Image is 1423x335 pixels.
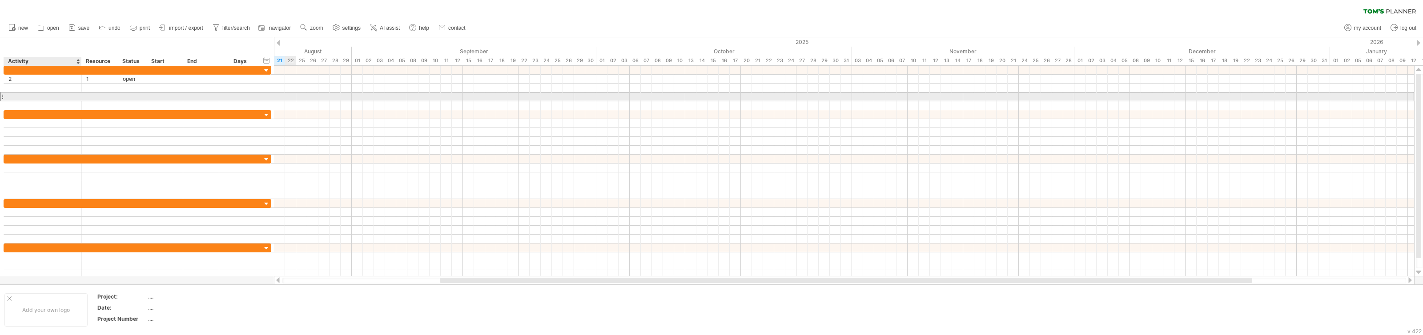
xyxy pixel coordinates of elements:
div: Tuesday, 14 October 2025 [696,56,707,65]
div: October 2025 [596,47,852,56]
div: Friday, 5 September 2025 [396,56,407,65]
div: Thursday, 18 December 2025 [1219,56,1230,65]
div: Tuesday, 16 December 2025 [1197,56,1208,65]
div: Wednesday, 31 December 2025 [1319,56,1330,65]
div: Friday, 28 November 2025 [1063,56,1074,65]
div: Thursday, 2 October 2025 [607,56,619,65]
a: filter/search [210,22,253,34]
div: Wednesday, 19 November 2025 [985,56,997,65]
div: Monday, 25 August 2025 [296,56,307,65]
span: my account [1354,25,1381,31]
div: Wednesday, 22 October 2025 [763,56,774,65]
div: Monday, 6 October 2025 [630,56,641,65]
div: Thursday, 20 November 2025 [997,56,1008,65]
span: AI assist [380,25,400,31]
div: Friday, 3 October 2025 [619,56,630,65]
span: open [47,25,59,31]
a: my account [1342,22,1384,34]
div: Monday, 15 December 2025 [1186,56,1197,65]
div: Thursday, 8 January 2026 [1386,56,1397,65]
a: zoom [298,22,326,34]
div: Wednesday, 10 December 2025 [1152,56,1163,65]
div: Thursday, 16 October 2025 [719,56,730,65]
div: Friday, 7 November 2025 [896,56,908,65]
div: Wednesday, 8 October 2025 [652,56,663,65]
a: open [35,22,62,34]
div: Wednesday, 3 December 2025 [1097,56,1108,65]
span: print [140,25,150,31]
a: import / export [157,22,206,34]
div: November 2025 [852,47,1074,56]
div: Wednesday, 24 September 2025 [541,56,552,65]
div: Add your own logo [4,293,88,327]
div: Friday, 9 January 2026 [1397,56,1408,65]
div: Wednesday, 24 December 2025 [1263,56,1274,65]
div: Tuesday, 26 August 2025 [307,56,318,65]
div: Tuesday, 2 September 2025 [363,56,374,65]
span: navigator [269,25,291,31]
div: Tuesday, 25 November 2025 [1030,56,1041,65]
div: Monday, 24 November 2025 [1019,56,1030,65]
div: Friday, 22 August 2025 [285,56,296,65]
span: log out [1400,25,1416,31]
div: Project: [97,293,146,300]
a: log out [1388,22,1419,34]
span: filter/search [222,25,250,31]
a: new [6,22,31,34]
div: Thursday, 25 September 2025 [552,56,563,65]
div: Friday, 26 September 2025 [563,56,574,65]
div: Monday, 8 September 2025 [407,56,418,65]
a: undo [96,22,123,34]
div: Thursday, 28 August 2025 [330,56,341,65]
div: Friday, 12 September 2025 [452,56,463,65]
div: End [187,57,214,66]
div: Wednesday, 27 August 2025 [318,56,330,65]
div: Tuesday, 9 September 2025 [418,56,430,65]
div: Tuesday, 6 January 2026 [1363,56,1375,65]
div: Tuesday, 18 November 2025 [974,56,985,65]
div: Thursday, 11 September 2025 [441,56,452,65]
div: Tuesday, 23 December 2025 [1252,56,1263,65]
div: Friday, 24 October 2025 [785,56,796,65]
div: .... [148,304,223,311]
div: Monday, 22 December 2025 [1241,56,1252,65]
div: Thursday, 27 November 2025 [1052,56,1063,65]
div: Monday, 3 November 2025 [852,56,863,65]
div: Tuesday, 16 September 2025 [474,56,485,65]
div: Monday, 22 September 2025 [519,56,530,65]
div: Friday, 21 November 2025 [1008,56,1019,65]
span: settings [342,25,361,31]
span: import / export [169,25,203,31]
div: Start [151,57,178,66]
div: Tuesday, 11 November 2025 [919,56,930,65]
div: Thursday, 9 October 2025 [663,56,674,65]
div: Project Number [97,315,146,323]
div: open [123,75,142,83]
div: Monday, 10 November 2025 [908,56,919,65]
span: contact [448,25,466,31]
div: Wednesday, 5 November 2025 [874,56,885,65]
a: help [407,22,432,34]
div: Monday, 27 October 2025 [796,56,808,65]
div: Thursday, 30 October 2025 [830,56,841,65]
div: September 2025 [352,47,596,56]
div: Wednesday, 17 December 2025 [1208,56,1219,65]
div: Friday, 5 December 2025 [1119,56,1130,65]
div: Monday, 1 September 2025 [352,56,363,65]
div: Thursday, 23 October 2025 [774,56,785,65]
div: Monday, 1 December 2025 [1074,56,1085,65]
a: navigator [257,22,293,34]
span: new [18,25,28,31]
a: contact [436,22,468,34]
div: Friday, 26 December 2025 [1286,56,1297,65]
div: Tuesday, 30 December 2025 [1308,56,1319,65]
div: Friday, 19 September 2025 [507,56,519,65]
div: Friday, 14 November 2025 [952,56,963,65]
div: .... [148,315,223,323]
div: Friday, 31 October 2025 [841,56,852,65]
div: Wednesday, 26 November 2025 [1041,56,1052,65]
div: Date: [97,304,146,311]
div: Monday, 13 October 2025 [685,56,696,65]
div: Thursday, 21 August 2025 [274,56,285,65]
div: Thursday, 13 November 2025 [941,56,952,65]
